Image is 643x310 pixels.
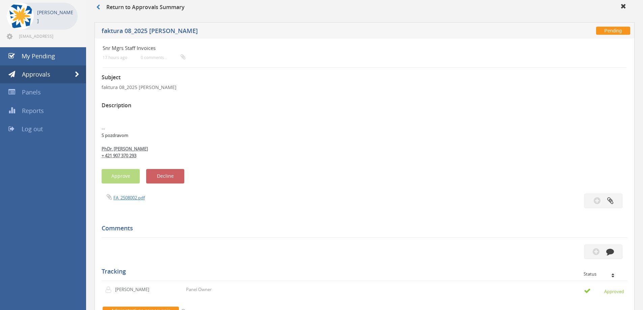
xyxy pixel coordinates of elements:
[103,55,127,60] small: 17 hours ago
[102,225,622,232] h5: Comments
[105,286,115,293] img: user-icon.png
[186,286,212,293] p: Panel Owner
[113,195,145,201] a: FA_2508002.pdf
[102,84,627,91] p: faktura 08_2025 [PERSON_NAME]
[103,45,539,51] h4: Snr Mgrs Staff Invoices
[102,132,128,138] b: S pozdravom
[102,169,140,184] button: Approve
[141,55,185,60] small: 0 comments...
[584,272,622,276] div: Status
[146,169,184,184] button: Decline
[22,88,41,96] span: Panels
[584,287,624,295] small: Approved
[102,268,622,275] h5: Tracking
[102,152,136,159] b: + 421 907 370 293
[102,146,148,152] b: PhDr. [PERSON_NAME]
[22,125,43,133] span: Log out
[102,103,627,109] h3: Description
[115,286,154,293] p: [PERSON_NAME]
[22,107,44,115] span: Reports
[19,33,76,39] span: [EMAIL_ADDRESS][DOMAIN_NAME]
[22,52,55,60] span: My Pending
[102,75,627,81] h3: Subject
[22,70,50,78] span: Approvals
[102,28,471,36] h5: faktura 08_2025 [PERSON_NAME]
[596,27,630,35] span: Pending
[37,8,74,25] p: [PERSON_NAME]
[102,125,105,132] span: --
[96,4,185,10] h3: Return to Approvals Summary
